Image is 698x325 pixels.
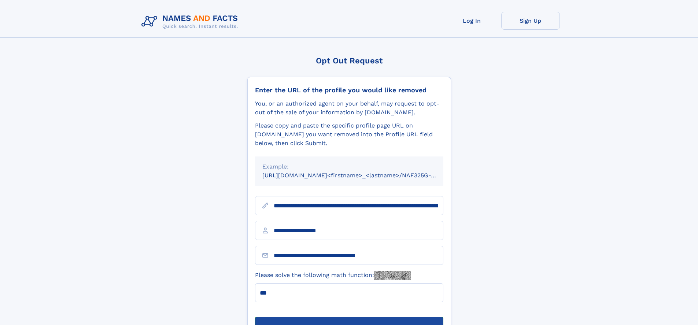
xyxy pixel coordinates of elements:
[139,12,244,32] img: Logo Names and Facts
[262,162,436,171] div: Example:
[501,12,560,30] a: Sign Up
[262,172,457,179] small: [URL][DOMAIN_NAME]<firstname>_<lastname>/NAF325G-xxxxxxxx
[255,99,443,117] div: You, or an authorized agent on your behalf, may request to opt-out of the sale of your informatio...
[247,56,451,65] div: Opt Out Request
[255,121,443,148] div: Please copy and paste the specific profile page URL on [DOMAIN_NAME] you want removed into the Pr...
[443,12,501,30] a: Log In
[255,271,411,280] label: Please solve the following math function:
[255,86,443,94] div: Enter the URL of the profile you would like removed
